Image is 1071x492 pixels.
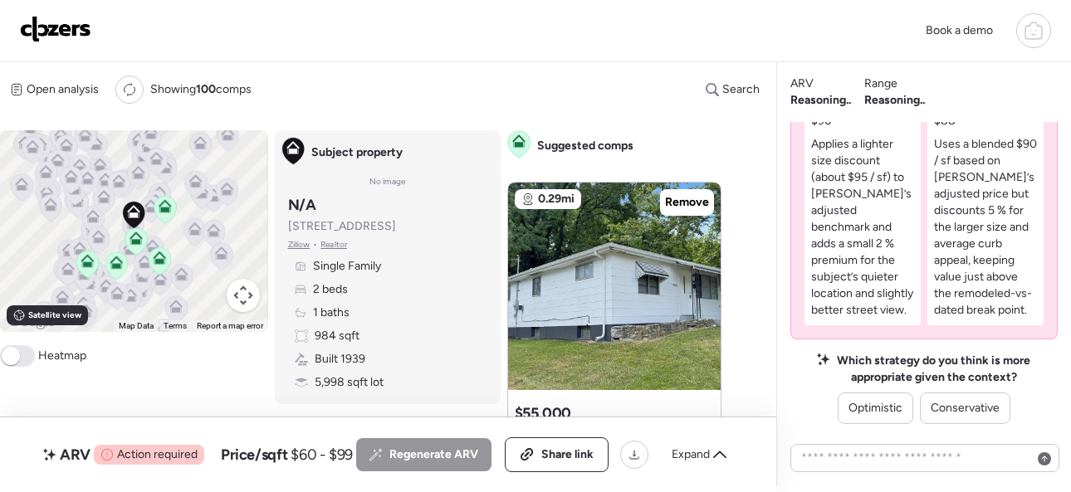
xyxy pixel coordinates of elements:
[926,23,993,37] span: Book a demo
[196,82,216,96] span: 100
[117,446,198,463] span: Action required
[811,136,914,319] p: Applies a lighter size discount (about $95 / sf) to [PERSON_NAME]’s adjusted benchmark and adds a...
[4,310,59,332] a: Open this area in Google Maps (opens a new window)
[197,321,263,330] a: Report a map error
[320,238,347,251] span: Realtor
[20,16,91,42] img: Logo
[28,309,81,322] span: Satellite view
[313,304,350,321] span: 1 baths
[538,191,575,207] span: 0.29mi
[313,281,348,298] span: 2 beds
[4,310,59,332] img: Google
[150,81,252,98] span: Showing comps
[541,446,594,463] span: Share link
[790,76,814,92] span: ARV
[164,321,187,330] a: Terms (opens in new tab)
[315,328,359,344] span: 984 sqft
[672,446,710,463] span: Expand
[288,238,311,251] span: Zillow
[864,92,925,109] span: Reasoning..
[722,81,760,98] span: Search
[537,138,633,154] span: Suggested comps
[313,258,381,275] span: Single Family
[864,76,897,92] span: Range
[790,92,851,109] span: Reasoning..
[515,403,571,423] h3: $55,000
[848,400,902,416] span: Optimistic
[288,218,396,235] span: [STREET_ADDRESS]
[38,348,86,364] span: Heatmap
[934,136,1037,319] p: Uses a blended $90 / sf based on [PERSON_NAME]’s adjusted price but discounts 5 % for the larger ...
[227,279,260,312] button: Map camera controls
[119,320,154,332] button: Map Data
[931,400,1000,416] span: Conservative
[315,374,384,391] span: 5,998 sqft lot
[311,144,403,161] span: Subject property
[665,194,709,211] span: Remove
[389,446,478,463] span: Regenerate ARV
[288,195,316,215] h3: N/A
[837,353,1030,386] span: Which strategy do you think is more appropriate given the context?
[221,445,287,465] span: Price/sqft
[27,81,99,98] span: Open analysis
[291,445,353,465] span: $60 - $99
[315,351,365,368] span: Built 1939
[60,445,90,465] span: ARV
[369,175,406,188] span: No image
[313,238,317,251] span: •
